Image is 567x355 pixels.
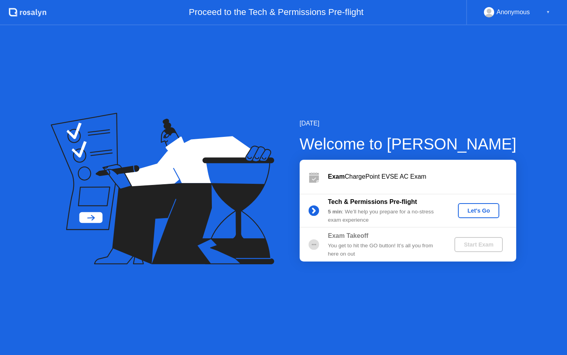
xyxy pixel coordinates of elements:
div: You get to hit the GO button! It’s all you from here on out [328,242,441,258]
div: Anonymous [497,7,530,17]
div: Let's Go [461,207,496,214]
b: Exam Takeoff [328,232,369,239]
div: ChargePoint EVSE AC Exam [328,172,516,181]
b: Tech & Permissions Pre-flight [328,198,417,205]
div: Start Exam [458,241,500,248]
b: 5 min [328,209,342,215]
div: Welcome to [PERSON_NAME] [300,132,517,156]
div: [DATE] [300,119,517,128]
div: : We’ll help you prepare for a no-stress exam experience [328,208,441,224]
button: Let's Go [458,203,499,218]
button: Start Exam [454,237,503,252]
b: Exam [328,173,345,180]
div: ▼ [546,7,550,17]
